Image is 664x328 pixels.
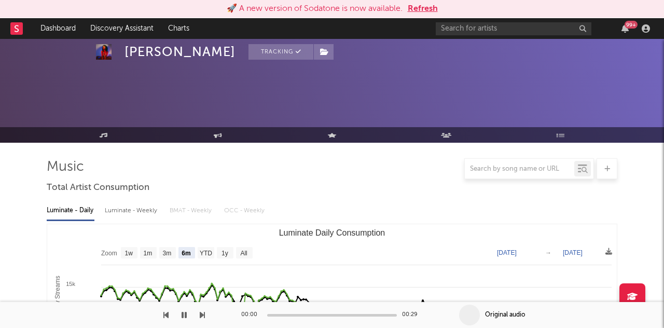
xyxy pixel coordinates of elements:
span: Total Artist Consumption [47,182,149,194]
div: [PERSON_NAME] [125,44,236,60]
text: [DATE] [497,249,517,256]
text: 1y [222,250,228,257]
button: Tracking [248,44,313,60]
text: 3m [163,250,172,257]
text: Zoom [101,250,117,257]
a: Discovery Assistant [83,18,161,39]
text: YTD [200,250,212,257]
text: → [545,249,551,256]
div: 99 + [625,21,638,29]
button: 99+ [621,24,629,33]
text: Luminate Daily Consumption [279,228,385,237]
text: 1w [125,250,133,257]
text: 1m [144,250,153,257]
text: 15k [66,281,75,287]
div: Luminate - Daily [47,202,94,220]
a: Dashboard [33,18,83,39]
input: Search by song name or URL [465,165,574,173]
input: Search for artists [436,22,591,35]
text: All [240,250,247,257]
text: [DATE] [563,249,583,256]
button: Refresh [408,3,438,15]
div: Luminate - Weekly [105,202,159,220]
div: Original audio [485,310,525,320]
a: Charts [161,18,197,39]
div: 00:00 [241,309,262,321]
div: 🚀 A new version of Sodatone is now available. [227,3,403,15]
div: 00:29 [402,309,423,321]
text: 6m [182,250,190,257]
